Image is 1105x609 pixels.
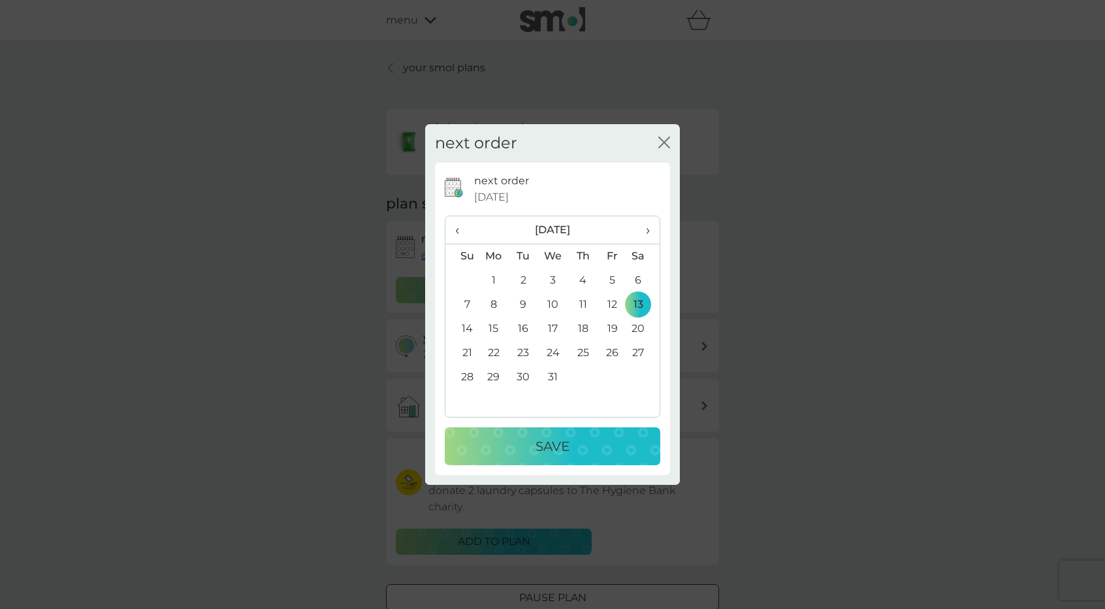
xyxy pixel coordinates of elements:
[568,293,598,317] td: 11
[536,436,569,457] p: Save
[627,293,660,317] td: 13
[479,293,509,317] td: 8
[474,189,509,206] span: [DATE]
[479,341,509,365] td: 22
[479,317,509,341] td: 15
[598,244,627,269] th: Fr
[568,244,598,269] th: Th
[435,134,517,153] h2: next order
[538,244,568,269] th: We
[455,216,469,244] span: ‹
[598,341,627,365] td: 26
[538,293,568,317] td: 10
[479,365,509,389] td: 29
[538,317,568,341] td: 17
[509,317,538,341] td: 16
[627,341,660,365] td: 27
[509,365,538,389] td: 30
[568,269,598,293] td: 4
[598,317,627,341] td: 19
[445,341,479,365] td: 21
[598,269,627,293] td: 5
[568,341,598,365] td: 25
[509,244,538,269] th: Tu
[627,269,660,293] td: 6
[627,244,660,269] th: Sa
[479,216,627,244] th: [DATE]
[509,341,538,365] td: 23
[445,317,479,341] td: 14
[538,269,568,293] td: 3
[474,173,529,189] p: next order
[445,427,660,465] button: Save
[658,137,670,150] button: close
[445,293,479,317] td: 7
[509,293,538,317] td: 9
[568,317,598,341] td: 18
[445,244,479,269] th: Su
[538,341,568,365] td: 24
[479,244,509,269] th: Mo
[509,269,538,293] td: 2
[479,269,509,293] td: 1
[627,317,660,341] td: 20
[445,365,479,389] td: 28
[538,365,568,389] td: 31
[637,216,650,244] span: ›
[598,293,627,317] td: 12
